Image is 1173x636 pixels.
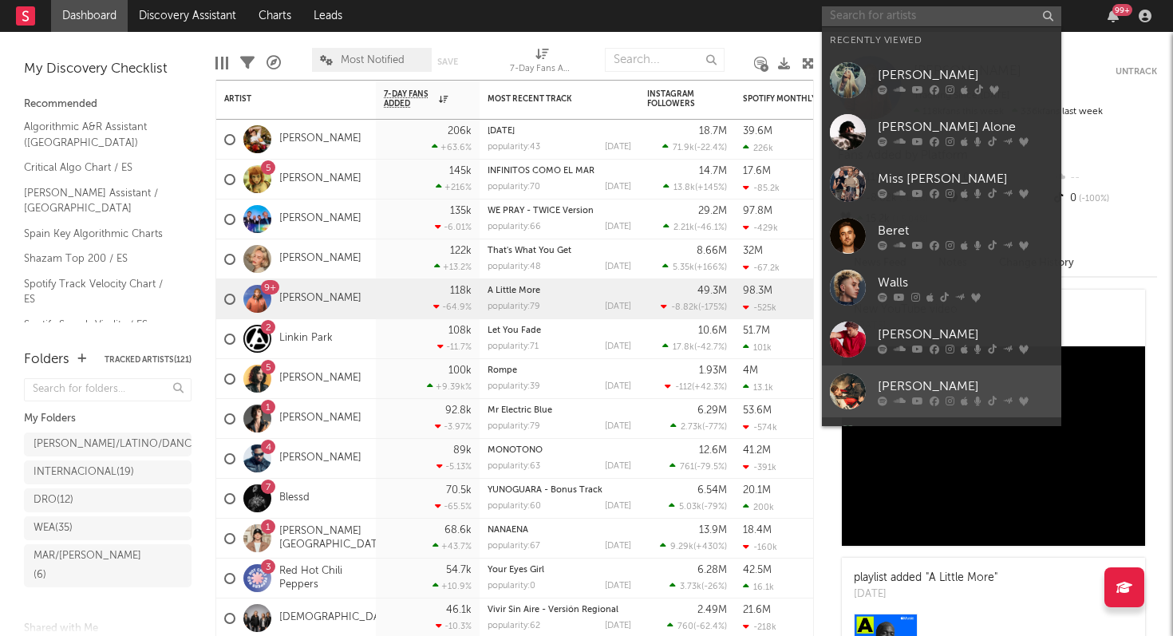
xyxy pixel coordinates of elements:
[705,423,725,432] span: -77 %
[488,542,540,551] div: popularity: 67
[24,95,192,114] div: Recommended
[696,622,725,631] span: -62.4 %
[488,462,540,471] div: popularity: 63
[279,172,361,186] a: [PERSON_NAME]
[605,502,631,511] div: [DATE]
[449,166,472,176] div: 145k
[444,525,472,535] div: 68.6k
[605,342,631,351] div: [DATE]
[453,445,472,456] div: 89k
[605,302,631,311] div: [DATE]
[699,166,727,176] div: 14.7M
[341,55,405,65] span: Most Notified
[434,262,472,272] div: +13.2 %
[24,184,176,217] a: [PERSON_NAME] Assistant / [GEOGRAPHIC_DATA]
[437,57,458,66] button: Save
[662,342,727,352] div: ( )
[697,485,727,496] div: 6.54M
[697,565,727,575] div: 6.28M
[662,142,727,152] div: ( )
[743,365,758,376] div: 4M
[279,332,333,346] a: Linkin Park
[605,622,631,630] div: [DATE]
[488,127,515,136] a: [DATE]
[660,541,727,551] div: ( )
[1051,168,1157,188] div: --
[24,378,192,401] input: Search for folders...
[605,143,631,152] div: [DATE]
[669,461,727,472] div: ( )
[743,166,771,176] div: 17.6M
[448,326,472,336] div: 108k
[24,516,192,540] a: WEA(35)
[488,263,541,271] div: popularity: 48
[662,262,727,272] div: ( )
[279,565,368,592] a: Red Hot Chili Peppers
[854,587,997,602] div: [DATE]
[279,525,387,552] a: [PERSON_NAME][GEOGRAPHIC_DATA]
[704,583,725,591] span: -26 %
[105,356,192,364] button: Tracked Artists(121)
[279,412,361,425] a: [PERSON_NAME]
[34,463,134,482] div: INTERNACIONAL ( 19 )
[436,621,472,631] div: -10.3 %
[488,526,528,535] a: NANAENA
[743,223,778,233] div: -429k
[427,381,472,392] div: +9.39k %
[488,406,552,415] a: Mr Electric Blue
[488,247,631,255] div: That's What You Get
[279,492,310,505] a: Blessd
[446,565,472,575] div: 54.7k
[665,381,727,392] div: ( )
[450,246,472,256] div: 122k
[822,365,1061,417] a: [PERSON_NAME]
[830,31,1053,50] div: Recently Viewed
[34,519,73,538] div: WEA ( 35 )
[488,422,540,431] div: popularity: 79
[743,605,771,615] div: 21.6M
[1076,195,1109,203] span: -100 %
[215,40,228,86] div: Edit Columns
[743,302,776,313] div: -525k
[24,409,192,429] div: My Folders
[488,342,539,351] div: popularity: 71
[24,250,176,267] a: Shazam Top 200 / ES
[488,486,602,495] a: YUNOGUARA - Bonus Track
[488,446,631,455] div: MONÓTONO
[450,206,472,216] div: 135k
[435,222,472,232] div: -6.01 %
[34,547,146,585] div: MAR/[PERSON_NAME] ( 6 )
[669,501,727,512] div: ( )
[488,223,541,231] div: popularity: 66
[697,263,725,272] span: +166 %
[743,143,773,153] div: 226k
[605,223,631,231] div: [DATE]
[488,446,543,455] a: MONÓTONO
[605,382,631,391] div: [DATE]
[926,572,997,583] a: "A Little More"
[488,486,631,495] div: YUNOGUARA - Bonus Track
[669,581,727,591] div: ( )
[432,541,472,551] div: +43.7 %
[663,222,727,232] div: ( )
[24,225,176,243] a: Spain Key Algorithmic Charts
[488,326,541,335] a: Let You Fade
[488,167,594,176] a: INFINITOS COMO EL MAR
[605,582,631,591] div: [DATE]
[450,286,472,296] div: 118k
[279,132,361,146] a: [PERSON_NAME]
[822,6,1061,26] input: Search for artists
[878,117,1053,136] div: [PERSON_NAME] Alone
[448,365,472,376] div: 100k
[436,182,472,192] div: +216 %
[670,421,727,432] div: ( )
[605,542,631,551] div: [DATE]
[488,622,540,630] div: popularity: 62
[488,207,594,215] a: WE PRAY - TWICE Version
[24,460,192,484] a: INTERNACIONAL(19)
[697,184,725,192] span: +145 %
[605,48,725,72] input: Search...
[743,94,863,104] div: Spotify Monthly Listeners
[488,167,631,176] div: INFINITOS COMO EL MAR
[279,252,361,266] a: [PERSON_NAME]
